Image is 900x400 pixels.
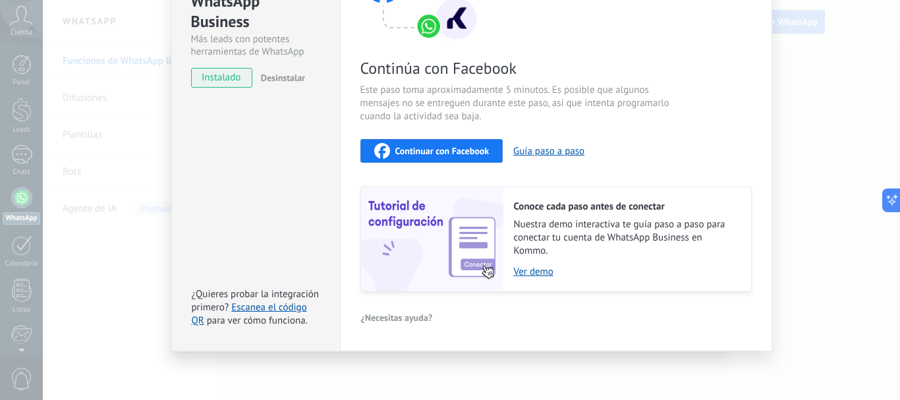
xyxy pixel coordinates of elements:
a: Ver demo [514,266,738,278]
button: Continuar con Facebook [360,139,503,163]
button: Desinstalar [256,68,305,88]
span: para ver cómo funciona. [207,314,308,327]
span: ¿Quieres probar la integración primero? [192,288,320,314]
span: instalado [192,68,252,88]
span: Este paso toma aproximadamente 5 minutos. Es posible que algunos mensajes no se entreguen durante... [360,84,674,123]
div: Más leads con potentes herramientas de WhatsApp [191,33,321,58]
span: Continúa con Facebook [360,58,674,78]
button: ¿Necesitas ayuda? [360,308,434,328]
a: Escanea el código QR [192,301,307,327]
button: Guía paso a paso [513,145,584,157]
span: ¿Necesitas ayuda? [361,313,433,322]
span: Desinstalar [261,72,305,84]
span: Continuar con Facebook [395,146,490,156]
h2: Conoce cada paso antes de conectar [514,200,738,213]
span: Nuestra demo interactiva te guía paso a paso para conectar tu cuenta de WhatsApp Business en Kommo. [514,218,738,258]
